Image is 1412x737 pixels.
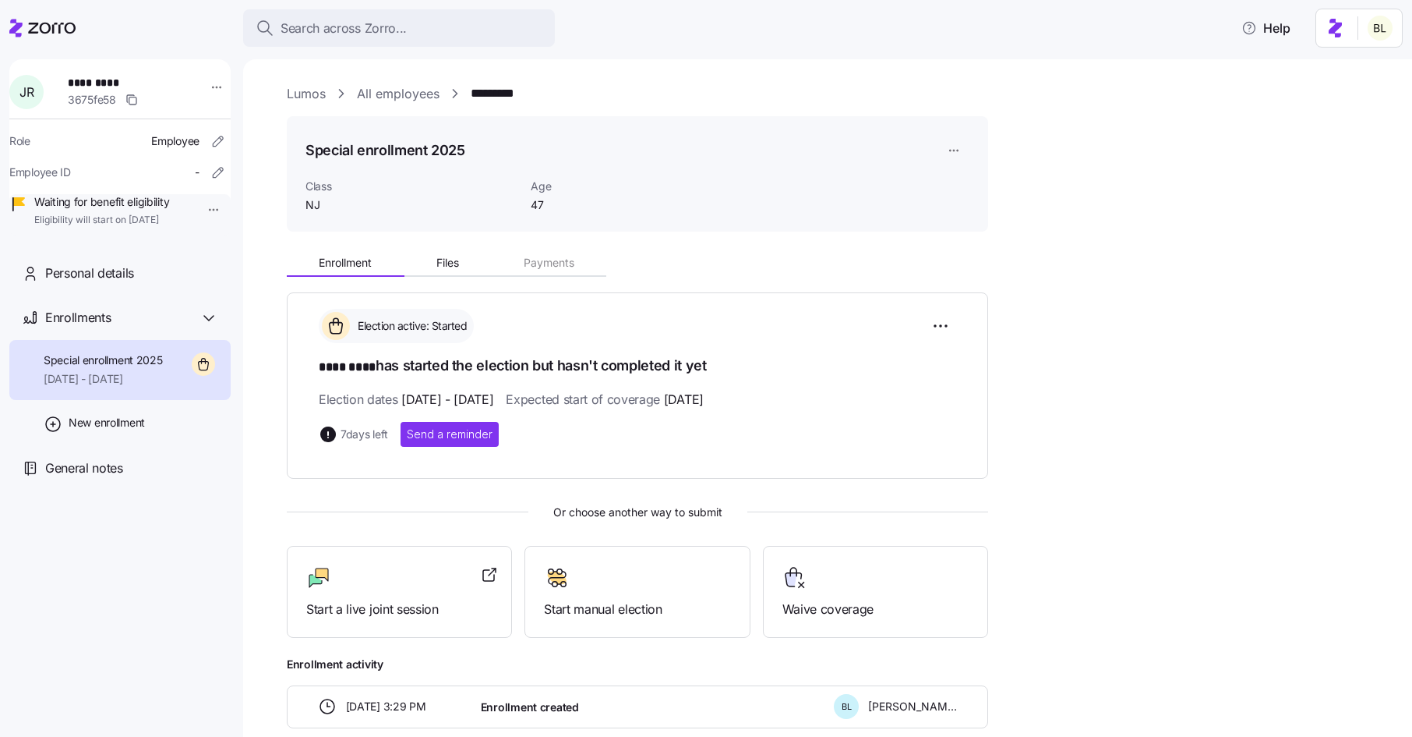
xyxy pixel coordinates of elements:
[544,600,730,619] span: Start manual election
[436,257,459,268] span: Files
[45,264,134,283] span: Personal details
[34,194,169,210] span: Waiting for benefit eligibility
[1229,12,1303,44] button: Help
[1368,16,1393,41] img: 2fabda6663eee7a9d0b710c60bc473af
[531,197,687,213] span: 47
[868,699,957,714] span: [PERSON_NAME]
[9,165,71,180] span: Employee ID
[319,390,493,409] span: Election dates
[287,504,988,521] span: Or choose another way to submit
[319,356,956,377] h1: has started the election but hasn't completed it yet
[842,703,852,711] span: B L
[44,353,163,368] span: Special enrollment 2025
[341,427,388,442] span: 7 days left
[287,657,988,672] span: Enrollment activity
[346,699,426,714] span: [DATE] 3:29 PM
[19,86,34,98] span: J R
[664,390,704,409] span: [DATE]
[407,427,492,442] span: Send a reminder
[401,390,493,409] span: [DATE] - [DATE]
[305,179,518,194] span: Class
[305,140,465,160] h1: Special enrollment 2025
[305,197,518,213] span: NJ
[1241,19,1290,37] span: Help
[506,390,703,409] span: Expected start of coverage
[401,422,499,447] button: Send a reminder
[9,133,30,149] span: Role
[34,214,169,227] span: Eligibility will start on [DATE]
[319,257,372,268] span: Enrollment
[357,84,439,104] a: All employees
[287,84,326,104] a: Lumos
[531,179,687,194] span: Age
[45,308,111,328] span: Enrollments
[782,600,969,619] span: Waive coverage
[151,133,199,149] span: Employee
[68,92,116,108] span: 3675fe58
[44,371,163,387] span: [DATE] - [DATE]
[306,600,492,619] span: Start a live joint session
[195,165,199,180] span: -
[69,415,145,431] span: New enrollment
[481,700,579,715] span: Enrollment created
[45,459,123,478] span: General notes
[353,318,467,334] span: Election active: Started
[281,19,407,38] span: Search across Zorro...
[243,9,555,47] button: Search across Zorro...
[524,257,574,268] span: Payments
